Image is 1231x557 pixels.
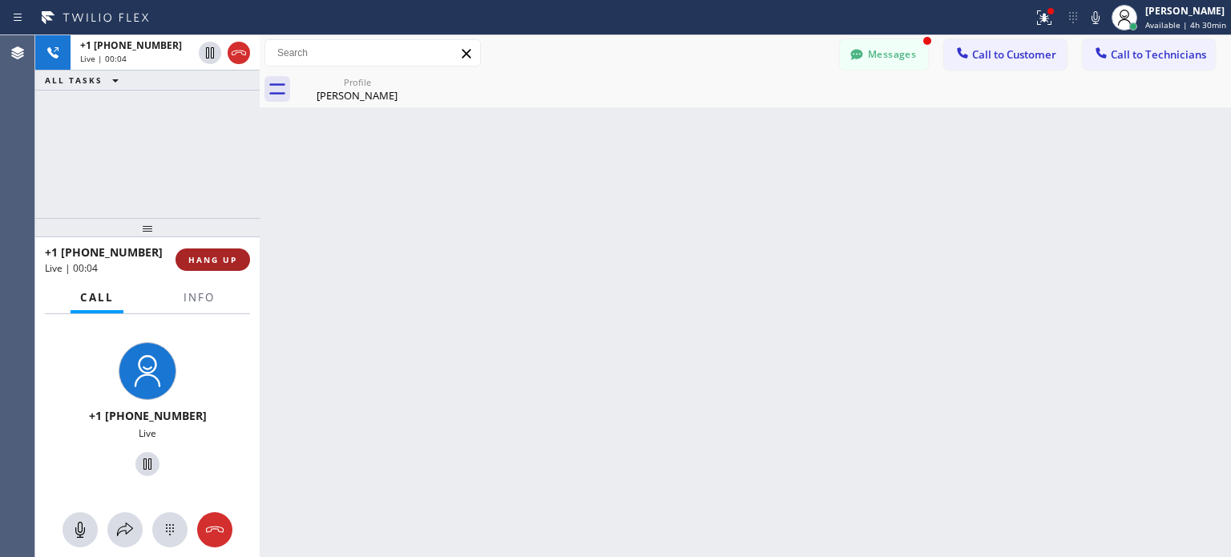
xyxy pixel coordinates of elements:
button: Open dialpad [152,512,188,547]
button: Open directory [107,512,143,547]
button: Hold Customer [135,452,159,476]
div: [PERSON_NAME] [1145,4,1226,18]
button: Mute [63,512,98,547]
div: [PERSON_NAME] [297,88,418,103]
button: Hang up [228,42,250,64]
span: Call [80,290,114,305]
span: Live | 00:04 [80,53,127,64]
span: +1 [PHONE_NUMBER] [80,38,182,52]
button: ALL TASKS [35,71,135,90]
div: Profile [297,76,418,88]
button: Mute [1084,6,1107,29]
button: Call to Technicians [1083,39,1215,70]
button: Hang up [197,512,232,547]
span: Live | 00:04 [45,261,98,275]
button: HANG UP [176,248,250,271]
button: Call [71,282,123,313]
button: Call to Customer [944,39,1067,70]
span: Info [184,290,215,305]
button: Hold Customer [199,42,221,64]
button: Info [174,282,224,313]
button: Messages [840,39,928,70]
span: Call to Customer [972,47,1056,62]
div: Lisa Podell [297,71,418,107]
span: Live [139,426,156,440]
span: +1 [PHONE_NUMBER] [89,408,207,423]
span: HANG UP [188,254,237,265]
span: Available | 4h 30min [1145,19,1226,30]
span: ALL TASKS [45,75,103,86]
span: +1 [PHONE_NUMBER] [45,244,163,260]
span: Call to Technicians [1111,47,1206,62]
input: Search [265,40,480,66]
